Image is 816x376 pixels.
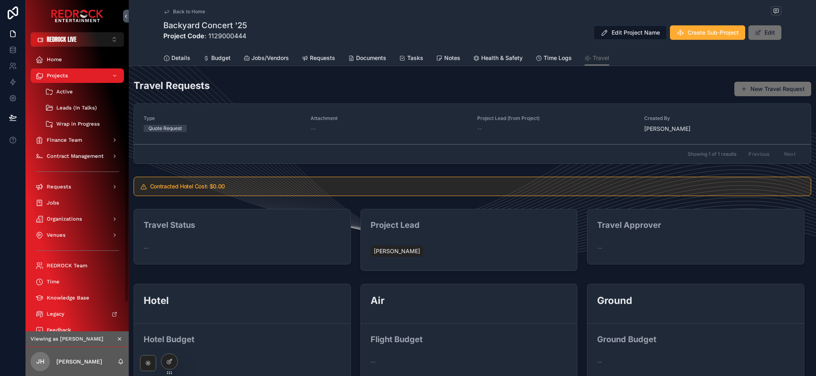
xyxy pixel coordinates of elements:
[47,137,82,143] span: Finance Team
[585,51,609,66] a: Travel
[144,334,194,345] h2: Hotel Budget
[31,180,124,194] a: Requests
[31,133,124,147] a: Finance Team
[688,151,736,157] span: Showing 1 of 1 results
[302,51,335,67] a: Requests
[211,54,231,62] span: Budget
[150,184,804,189] h5: Contracted Hotel Cost: $0.00
[203,51,231,67] a: Budget
[644,115,802,122] span: Created By
[163,20,247,31] h1: Backyard Concert '25
[47,232,66,238] span: Venues
[31,228,124,242] a: Venues
[31,212,124,226] a: Organizations
[597,334,656,345] h2: Ground Budget
[374,247,420,255] span: [PERSON_NAME]
[144,244,148,252] span: --
[56,89,73,95] span: Active
[51,10,103,23] img: App logo
[47,295,89,301] span: Knowledge Base
[47,327,71,333] span: Feedback
[612,29,660,37] span: Edit Project Name
[371,334,422,345] h2: Flight Budget
[144,115,301,122] span: Type
[26,47,129,331] div: scrollable content
[36,357,45,366] span: JH
[356,54,386,62] span: Documents
[310,54,335,62] span: Requests
[593,25,667,40] button: Edit Project Name
[399,51,423,67] a: Tasks
[47,311,64,317] span: Legacy
[644,125,802,133] span: [PERSON_NAME]
[47,153,104,159] span: Contract Management
[47,72,68,79] span: Projects
[163,8,205,15] a: Back to Home
[40,117,124,131] a: Wrap in Progress
[47,216,82,222] span: Organizations
[134,79,210,92] h2: Travel Requests
[243,51,289,67] a: Jobs/Vendors
[477,115,635,122] span: Project Lead (from Project)
[47,200,59,206] span: Jobs
[31,68,124,83] a: Projects
[371,246,423,257] a: [PERSON_NAME]
[251,54,289,62] span: Jobs/Vendors
[163,31,247,41] p: : 1129000444
[31,275,124,289] a: Time
[311,125,315,133] span: --
[371,220,420,231] h2: Project Lead
[31,32,124,47] button: Select Button
[47,56,62,63] span: Home
[593,54,609,62] span: Travel
[670,25,745,40] button: Create Sub-Project
[56,105,97,111] span: Leads (In Talks)
[436,51,460,67] a: Notes
[31,323,124,337] a: Feedback
[481,54,523,62] span: Health & Safety
[144,220,195,231] h2: Travel Status
[597,358,602,366] span: --
[597,244,602,252] span: --
[40,101,124,115] a: Leads (In Talks)
[371,294,568,307] h2: Air
[47,35,76,43] span: REDROCK LIVE
[171,54,190,62] span: Details
[311,115,468,122] span: Attachment
[477,125,482,133] span: --
[348,51,386,67] a: Documents
[173,8,205,15] span: Back to Home
[688,29,739,37] span: Create Sub-Project
[47,184,71,190] span: Requests
[47,279,60,285] span: Time
[597,294,794,307] h2: Ground
[31,149,124,163] a: Contract Management
[31,258,124,273] a: REDROCK Team
[748,25,781,40] button: Edit
[134,104,811,144] a: TypeQuote RequestAttachment--Project Lead (from Project)--Created By[PERSON_NAME]
[734,82,811,96] button: New Travel Request
[371,358,375,366] span: --
[407,54,423,62] span: Tasks
[31,307,124,321] a: Legacy
[31,291,124,305] a: Knowledge Base
[473,51,523,67] a: Health & Safety
[536,51,572,67] a: Time Logs
[163,51,190,67] a: Details
[544,54,572,62] span: Time Logs
[163,32,204,40] strong: Project Code
[31,52,124,67] a: Home
[31,196,124,210] a: Jobs
[597,220,661,231] h2: Travel Approver
[31,336,103,342] span: Viewing as [PERSON_NAME]
[148,125,182,132] div: Quote Request
[56,357,102,366] p: [PERSON_NAME]
[144,294,341,307] h2: Hotel
[47,262,87,269] span: REDROCK Team
[56,121,100,127] span: Wrap in Progress
[444,54,460,62] span: Notes
[40,85,124,99] a: Active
